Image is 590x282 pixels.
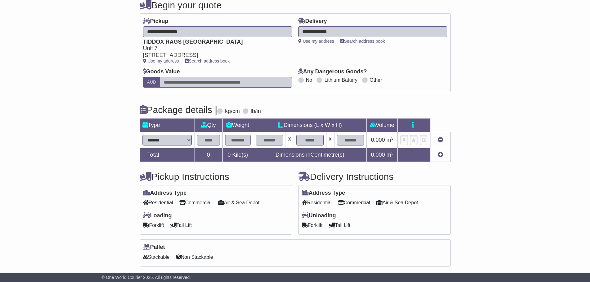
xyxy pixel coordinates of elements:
[298,39,334,44] a: Use my address
[228,152,231,158] span: 0
[140,105,217,115] h4: Package details |
[143,39,286,46] div: TIDDOX RAGS [GEOGRAPHIC_DATA]
[251,108,261,115] label: lb/in
[370,77,382,83] label: Other
[302,212,336,219] label: Unloading
[143,252,170,262] span: Stackable
[143,198,173,207] span: Residential
[376,198,418,207] span: Air & Sea Depot
[298,18,327,25] label: Delivery
[143,52,286,59] div: [STREET_ADDRESS]
[306,77,312,83] label: No
[143,212,172,219] label: Loading
[298,68,367,75] label: Any Dangerous Goods?
[338,198,370,207] span: Commercial
[225,108,240,115] label: kg/cm
[222,148,253,162] td: Kilo(s)
[371,137,385,143] span: 0.000
[367,118,398,132] td: Volume
[140,171,292,182] h4: Pickup Instructions
[170,220,192,230] span: Tail Lift
[218,198,260,207] span: Air & Sea Depot
[143,77,160,88] label: AUD
[179,198,212,207] span: Commercial
[302,198,332,207] span: Residential
[143,18,168,25] label: Pickup
[253,118,367,132] td: Dimensions (L x W x H)
[324,77,357,83] label: Lithium Battery
[329,220,351,230] span: Tail Lift
[340,39,385,44] a: Search address book
[387,137,394,143] span: m
[438,137,443,143] a: Remove this item
[298,171,451,182] h4: Delivery Instructions
[302,220,323,230] span: Forklift
[143,220,164,230] span: Forklift
[253,148,367,162] td: Dimensions in Centimetre(s)
[143,244,165,251] label: Pallet
[302,190,345,197] label: Address Type
[391,151,394,155] sup: 3
[326,132,334,148] td: x
[391,136,394,141] sup: 3
[387,152,394,158] span: m
[143,59,179,63] a: Use my address
[194,148,222,162] td: 0
[371,152,385,158] span: 0.000
[185,59,230,63] a: Search address book
[176,252,213,262] span: Non Stackable
[143,45,286,52] div: Unit 7
[140,118,194,132] td: Type
[194,118,222,132] td: Qty
[222,118,253,132] td: Weight
[286,132,294,148] td: x
[143,190,187,197] label: Address Type
[140,148,194,162] td: Total
[438,152,443,158] a: Add new item
[102,275,191,280] span: © One World Courier 2025. All rights reserved.
[143,68,180,75] label: Goods Value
